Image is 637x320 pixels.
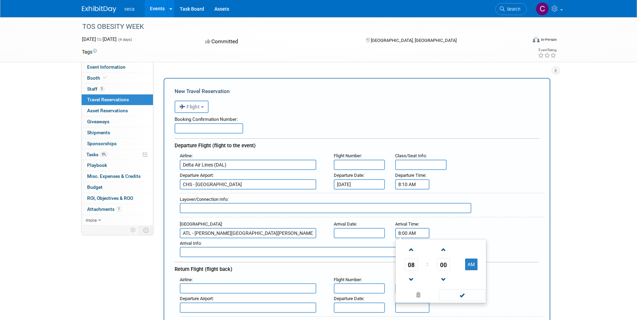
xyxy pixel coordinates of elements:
[87,97,129,102] span: Travel Reservations
[82,171,153,182] a: Misc. Expenses & Credits
[139,226,153,235] td: Toggle Event Tabs
[87,108,128,113] span: Asset Reservations
[82,138,153,149] a: Sponsorships
[127,226,139,235] td: Personalize Event Tab Strip
[175,88,539,95] div: New Travel Reservation
[405,271,418,288] a: Decrement Hour
[397,290,439,300] a: Clear selection
[175,101,209,113] button: Flight
[175,113,539,123] div: Booking Confirmation Number:
[99,86,104,91] span: 3
[87,75,108,81] span: Booth
[180,277,193,282] small: :
[87,130,110,135] span: Shipments
[175,266,232,272] span: Return Flight (flight back)
[495,3,527,15] a: Search
[82,105,153,116] a: Asset Reservations
[395,153,426,158] span: Class/Seat Info
[334,296,364,301] small: :
[80,21,517,33] div: TOS OBESITY WEEK
[395,173,425,178] span: Departure Time
[180,197,228,202] small: :
[334,173,364,178] small: :
[87,173,141,179] span: Misc. Expenses & Credits
[438,291,486,300] a: Done
[437,241,450,258] a: Increment Minute
[486,36,557,46] div: Event Format
[505,7,520,12] span: Search
[103,76,107,80] i: Booth reservation complete
[180,296,213,301] span: Departure Airport
[86,217,97,223] span: more
[86,152,108,157] span: Tasks
[82,48,97,55] td: Tags
[96,36,103,42] span: to
[125,6,135,12] span: seca
[180,277,192,282] span: Airline
[538,48,556,52] div: Event Rating
[87,184,103,190] span: Budget
[180,173,214,178] small: :
[180,241,202,246] small: :
[82,62,153,72] a: Event Information
[180,221,222,227] span: [GEOGRAPHIC_DATA]
[180,197,227,202] span: Layover/Connection Info
[533,37,540,42] img: Format-Inperson.png
[100,152,108,157] span: 0%
[82,160,153,171] a: Playbook
[395,153,427,158] small: :
[175,142,256,149] span: Departure Flight (flight to the event)
[203,36,355,48] div: Committed
[180,173,213,178] span: Departure Airport
[405,241,418,258] a: Increment Hour
[437,258,450,271] span: Pick Minute
[405,258,418,271] span: Pick Hour
[465,259,477,270] button: AM
[541,37,557,42] div: In-Person
[116,206,121,212] span: 1
[395,221,419,227] small: :
[180,241,201,246] span: Arrival Info
[4,3,355,10] body: Rich Text Area. Press ALT-0 for help.
[87,141,117,146] span: Sponsorships
[82,6,116,13] img: ExhibitDay
[180,221,223,227] small: :
[82,182,153,193] a: Budget
[82,149,153,160] a: Tasks0%
[437,271,450,288] a: Decrement Minute
[87,206,121,212] span: Attachments
[395,221,418,227] span: Arrival Time
[87,86,104,92] span: Staff
[334,277,362,282] small: :
[82,73,153,83] a: Booth
[334,221,357,227] small: :
[82,215,153,226] a: more
[87,64,126,70] span: Event Information
[82,204,153,215] a: Attachments1
[371,38,457,43] span: [GEOGRAPHIC_DATA], [GEOGRAPHIC_DATA]
[82,94,153,105] a: Travel Reservations
[536,2,549,15] img: Carly Carter
[425,258,429,271] td: :
[334,153,361,158] span: Flight Number
[82,193,153,204] a: ROI, Objectives & ROO
[82,116,153,127] a: Giveaways
[180,153,193,158] small: :
[334,277,361,282] span: Flight Number
[334,173,363,178] span: Departure Date
[82,36,117,42] span: [DATE] [DATE]
[87,119,109,124] span: Giveaways
[82,127,153,138] a: Shipments
[180,153,192,158] span: Airline
[82,84,153,94] a: Staff3
[334,153,362,158] small: :
[180,296,214,301] small: :
[179,104,200,110] span: Flight
[334,296,363,301] span: Departure Date
[395,173,426,178] small: :
[118,37,132,42] span: (4 days)
[334,221,356,227] span: Arrival Date
[87,195,133,201] span: ROI, Objectives & ROO
[87,162,107,168] span: Playbook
